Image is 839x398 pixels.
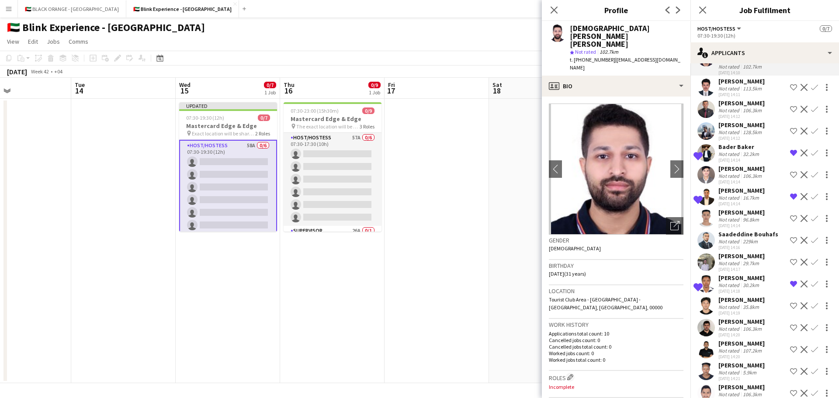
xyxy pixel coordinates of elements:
span: Not rated [575,48,596,55]
img: Crew avatar or photo [549,104,683,235]
div: 107.2km [741,347,763,354]
div: 35.8km [741,304,761,310]
div: 128.5km [741,129,763,135]
div: 102.7km [741,63,763,70]
div: [DATE] 14:20 [718,354,765,360]
app-job-card: Updated07:30-19:30 (12h)0/7Mastercard Edge & Edge Exact location will be shared later2 RolesHost/... [179,102,277,232]
div: [PERSON_NAME] [718,99,765,107]
div: [PERSON_NAME] [718,274,765,282]
div: 96.8km [741,216,761,223]
div: Not rated [718,107,741,114]
div: 113.5km [741,85,763,92]
div: 32.2km [741,151,761,157]
div: [DATE] 14:11 [718,92,765,97]
app-card-role: Host/Hostess57A0/607:30-17:30 (10h) [284,133,381,226]
a: View [3,36,23,47]
app-job-card: 07:30-23:00 (15h30m)0/9Mastercard Edge & Edge The exact location will be shared later3 RolesHost/... [284,102,381,232]
span: Tourist Club Area - [GEOGRAPHIC_DATA] - [GEOGRAPHIC_DATA], [GEOGRAPHIC_DATA], 00000 [549,296,662,311]
a: Edit [24,36,42,47]
div: 106.3km [741,107,763,114]
span: Sat [492,81,502,89]
p: Cancelled jobs count: 0 [549,337,683,343]
a: Comms [65,36,92,47]
span: 3 Roles [360,123,374,130]
div: Bio [542,76,690,97]
app-card-role: Host/Hostess58A0/607:30-19:30 (12h) [179,140,277,235]
h3: Mastercard Edge & Edge [284,115,381,123]
div: Not rated [718,129,741,135]
div: 16.7km [741,194,761,201]
div: [DATE] 14:20 [718,332,765,338]
div: Not rated [718,369,741,376]
h3: Work history [549,321,683,329]
span: Week 42 [29,68,51,75]
div: Not rated [718,63,741,70]
h3: Profile [542,4,690,16]
div: 1 Job [369,89,380,96]
div: Open photos pop-in [666,217,683,235]
div: Saadeddine Bouhafs [718,230,778,238]
div: [PERSON_NAME] [718,318,765,325]
div: [PERSON_NAME] [718,361,765,369]
div: [PERSON_NAME] [718,77,765,85]
div: Not rated [718,173,741,179]
div: [PERSON_NAME] [718,339,765,347]
span: 14 [73,86,85,96]
p: Worked jobs total count: 0 [549,356,683,363]
div: Not rated [718,347,741,354]
p: Cancelled jobs total count: 0 [549,343,683,350]
span: Jobs [47,38,60,45]
div: [DATE] 14:16 [718,245,778,250]
div: Not rated [718,282,741,288]
div: 29.7km [741,260,761,266]
div: Updated [179,102,277,109]
div: 5.9km [741,369,758,376]
h3: Location [549,287,683,295]
div: 106.3km [741,391,763,398]
span: 16 [282,86,295,96]
span: 102.7km [598,48,620,55]
span: Host/Hostess [697,25,735,32]
div: [PERSON_NAME] [718,187,765,194]
span: Comms [69,38,88,45]
div: [DATE] 14:21 [718,376,765,381]
span: 0/7 [258,114,270,121]
div: Not rated [718,304,741,310]
div: Not rated [718,238,741,245]
button: Host/Hostess [697,25,742,32]
div: Bader Baker [718,143,761,151]
h3: Job Fulfilment [690,4,839,16]
span: Tue [75,81,85,89]
span: The exact location will be shared later [296,123,360,130]
div: [DATE] 14:14 [718,201,765,207]
span: 17 [387,86,395,96]
div: [DATE] 14:12 [718,135,765,141]
h3: Gender [549,236,683,244]
div: +04 [54,68,62,75]
div: Not rated [718,216,741,223]
p: Incomplete [549,384,683,390]
div: 1 Job [264,89,276,96]
div: [DATE] 14:14 [718,179,765,185]
div: Applicants [690,42,839,63]
h3: Birthday [549,262,683,270]
span: Wed [179,81,191,89]
h1: 🇦🇪 Blink Experience - [GEOGRAPHIC_DATA] [7,21,205,34]
span: 15 [178,86,191,96]
div: [PERSON_NAME] [718,121,765,129]
div: [DATE] 14:19 [718,310,765,316]
div: 30.2km [741,282,761,288]
span: Fri [388,81,395,89]
a: Jobs [43,36,63,47]
div: [DATE] [7,67,27,76]
div: [PERSON_NAME] [718,165,765,173]
div: Not rated [718,325,741,332]
div: [DATE] 14:17 [718,266,765,272]
div: Not rated [718,260,741,266]
p: Worked jobs count: 0 [549,350,683,356]
span: 07:30-19:30 (12h) [186,114,224,121]
button: 🇦🇪 BLACK ORANGE - [GEOGRAPHIC_DATA] [18,0,126,17]
h3: Roles [549,373,683,382]
div: [PERSON_NAME] [718,296,765,304]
